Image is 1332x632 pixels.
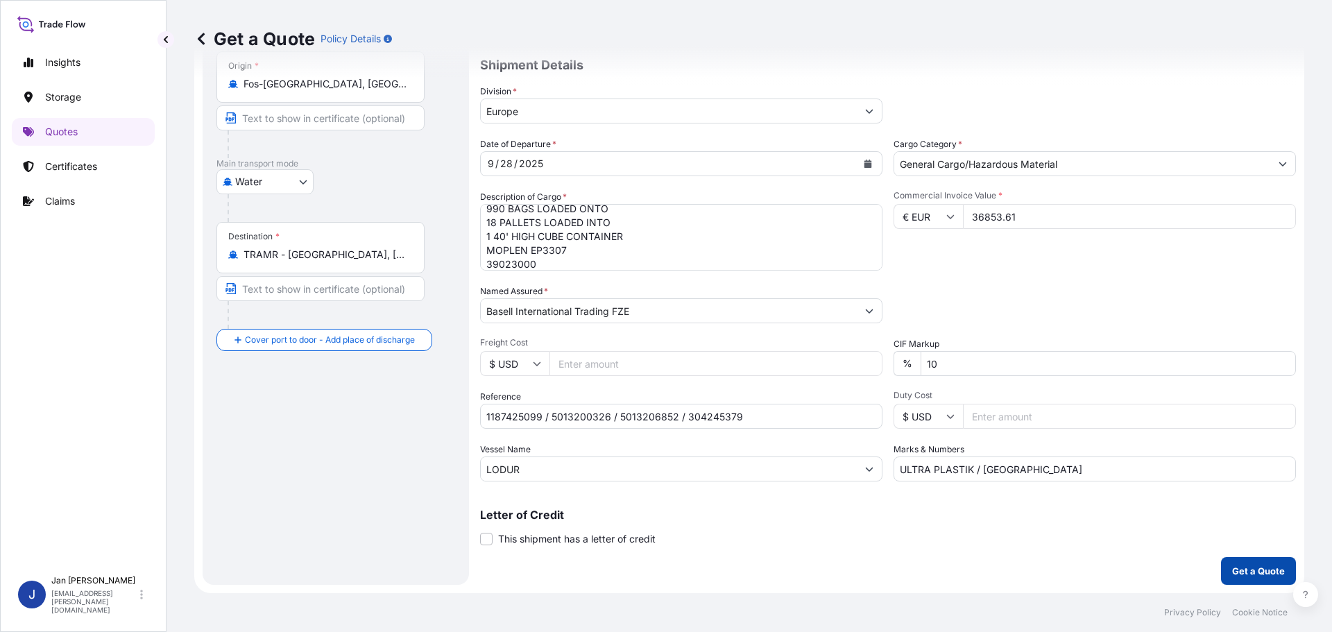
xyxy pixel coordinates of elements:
input: Enter percentage [921,351,1296,376]
p: Letter of Credit [480,509,1296,520]
span: Freight Cost [480,337,882,348]
a: Quotes [12,118,155,146]
p: Get a Quote [1232,564,1285,578]
div: / [495,155,499,172]
div: % [894,351,921,376]
span: Duty Cost [894,390,1296,401]
button: Get a Quote [1221,557,1296,585]
input: Destination [244,248,407,262]
input: Number1, number2,... [894,456,1296,481]
input: Your internal reference [480,404,882,429]
p: Insights [45,55,80,69]
button: Show suggestions [857,298,882,323]
span: This shipment has a letter of credit [498,532,656,546]
input: Origin [244,77,407,91]
span: Cover port to door - Add place of discharge [245,333,415,347]
textarea: POLYETHYLENE 3960 BAGS LOADED ONTO 108 PALLETS LOADED INTO 6 40' HIGH CUBE CONTAINER LUPOLEN 2420... [480,204,882,271]
span: Date of Departure [480,137,556,151]
a: Storage [12,83,155,111]
input: Enter amount [549,351,882,376]
button: Show suggestions [857,99,882,123]
div: month, [486,155,495,172]
p: Policy Details [321,32,381,46]
a: Insights [12,49,155,76]
label: Vessel Name [480,443,531,456]
p: Claims [45,194,75,208]
p: Get a Quote [194,28,315,50]
input: Full name [481,298,857,323]
button: Calendar [857,153,879,175]
input: Select a commodity type [894,151,1270,176]
button: Show suggestions [1270,151,1295,176]
label: Division [480,85,517,99]
input: Type to search division [481,99,857,123]
button: Select transport [216,169,314,194]
input: Text to appear on certificate [216,105,425,130]
div: Destination [228,231,280,242]
input: Type amount [963,204,1296,229]
span: J [28,588,35,601]
div: day, [499,155,514,172]
label: Reference [480,390,521,404]
span: Water [235,175,262,189]
input: Type to search vessel name or IMO [481,456,857,481]
p: [EMAIL_ADDRESS][PERSON_NAME][DOMAIN_NAME] [51,589,137,614]
label: Named Assured [480,284,548,298]
a: Cookie Notice [1232,607,1288,618]
span: Commercial Invoice Value [894,190,1296,201]
input: Text to appear on certificate [216,276,425,301]
label: Cargo Category [894,137,962,151]
input: Enter amount [963,404,1296,429]
a: Certificates [12,153,155,180]
p: Storage [45,90,81,104]
label: CIF Markup [894,337,939,351]
label: Marks & Numbers [894,443,964,456]
p: Certificates [45,160,97,173]
a: Claims [12,187,155,215]
div: / [514,155,518,172]
div: year, [518,155,545,172]
p: Main transport mode [216,158,455,169]
label: Description of Cargo [480,190,567,204]
button: Cover port to door - Add place of discharge [216,329,432,351]
p: Quotes [45,125,78,139]
p: Jan [PERSON_NAME] [51,575,137,586]
button: Show suggestions [857,456,882,481]
a: Privacy Policy [1164,607,1221,618]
